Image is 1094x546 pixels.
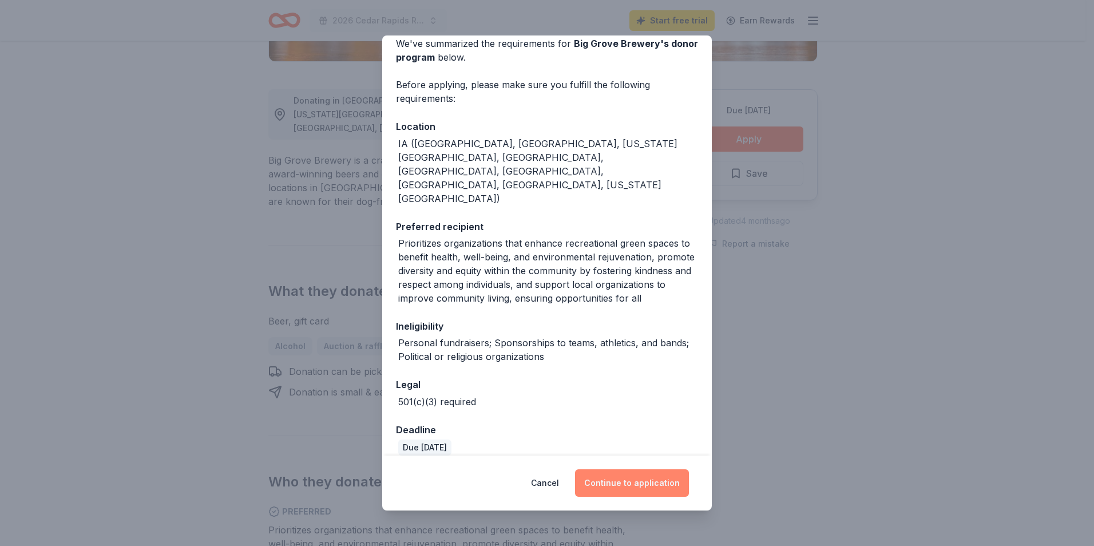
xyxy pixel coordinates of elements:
div: Legal [396,377,698,392]
div: Prioritizes organizations that enhance recreational green spaces to benefit health, well-being, a... [398,236,698,305]
div: 501(c)(3) required [398,395,476,409]
button: Cancel [531,469,559,497]
div: IA ([GEOGRAPHIC_DATA], [GEOGRAPHIC_DATA], [US_STATE][GEOGRAPHIC_DATA], [GEOGRAPHIC_DATA], [GEOGRA... [398,137,698,205]
div: Deadline [396,422,698,437]
div: We've summarized the requirements for below. [396,37,698,64]
div: Location [396,119,698,134]
div: Before applying, please make sure you fulfill the following requirements: [396,78,698,105]
div: Ineligibility [396,319,698,334]
div: Due [DATE] [398,440,451,456]
div: Personal fundraisers; Sponsorships to teams, athletics, and bands; Political or religious organiz... [398,336,698,363]
button: Continue to application [575,469,689,497]
div: Preferred recipient [396,219,698,234]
